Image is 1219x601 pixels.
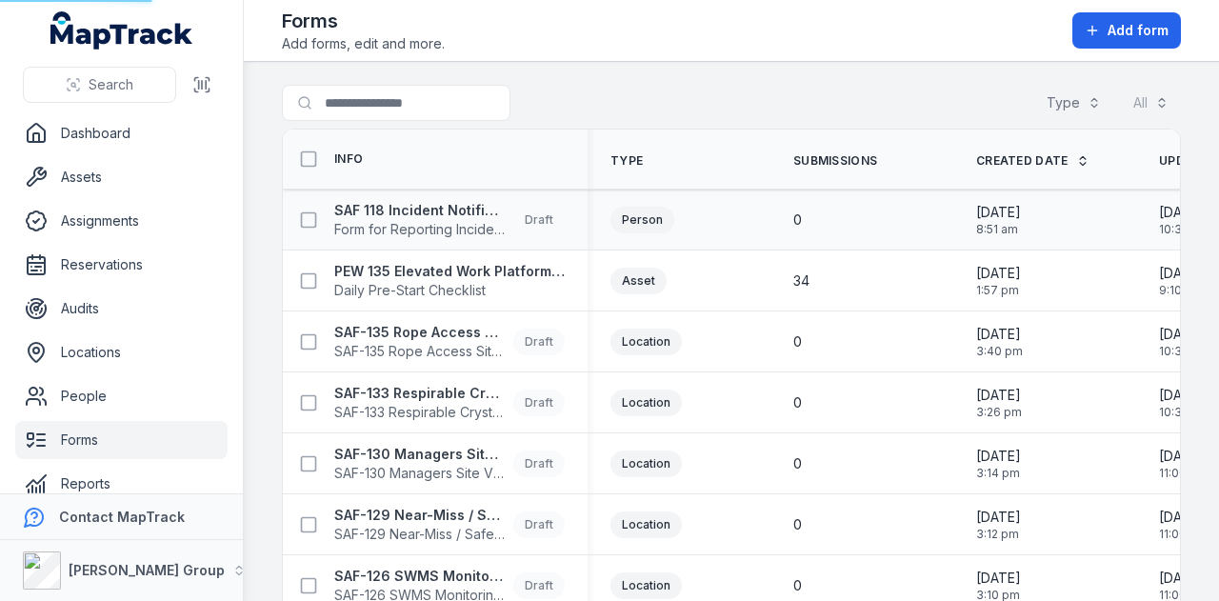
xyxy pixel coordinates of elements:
[976,325,1023,359] time: 02/06/2025, 3:40:39 pm
[334,464,506,483] span: SAF-130 Managers Site Visit Report
[334,262,565,300] a: PEW 135 Elevated Work Platform Daily Pre-Start ChecklistDaily Pre-Start Checklist
[1159,508,1207,527] span: [DATE]
[793,332,802,351] span: 0
[15,333,228,371] a: Locations
[976,447,1021,466] span: [DATE]
[1159,527,1207,542] span: 11:00 am
[89,75,133,94] span: Search
[282,34,445,53] span: Add forms, edit and more.
[334,506,565,544] a: SAF-129 Near-Miss / Safety / Environmental Concern Notification Form V1.0SAF-129 Near-Miss / Safe...
[334,262,565,281] strong: PEW 135 Elevated Work Platform Daily Pre-Start Checklist
[1072,12,1181,49] button: Add form
[976,222,1021,237] span: 8:51 am
[976,153,1089,169] a: Created Date
[610,153,643,169] span: Type
[976,508,1021,542] time: 02/06/2025, 3:12:08 pm
[1159,222,1207,237] span: 10:31 am
[793,454,802,473] span: 0
[976,447,1021,481] time: 02/06/2025, 3:14:27 pm
[976,283,1021,298] span: 1:57 pm
[59,509,185,525] strong: Contact MapTrack
[513,329,565,355] div: Draft
[1159,569,1207,588] span: [DATE]
[334,323,506,342] strong: SAF-135 Rope Access Site Inspection
[610,511,682,538] div: Location
[793,576,802,595] span: 0
[1159,344,1209,359] span: 10:38 am
[69,562,225,578] strong: [PERSON_NAME] Group
[513,511,565,538] div: Draft
[1159,264,1204,283] span: [DATE]
[1159,264,1204,298] time: 11/08/2025, 9:10:16 am
[1034,85,1113,121] button: Type
[1159,325,1209,359] time: 24/06/2025, 10:38:01 am
[1159,508,1207,542] time: 24/06/2025, 11:00:40 am
[976,386,1022,420] time: 02/06/2025, 3:26:04 pm
[1108,21,1169,40] span: Add form
[15,114,228,152] a: Dashboard
[334,281,565,300] span: Daily Pre-Start Checklist
[1159,203,1207,222] span: [DATE]
[513,207,565,233] div: Draft
[334,525,506,544] span: SAF-129 Near-Miss / Safety / Environmental Concern Notification Form V1.0
[334,384,565,422] a: SAF-133 Respirable Crystalline Silica Site Inspection ChecklistSAF-133 Respirable Crystalline Sil...
[976,203,1021,222] span: [DATE]
[334,445,506,464] strong: SAF-130 Managers Site Visit Report
[976,264,1021,283] span: [DATE]
[793,153,877,169] span: Submissions
[976,203,1021,237] time: 14/08/2025, 8:51:45 am
[334,342,506,361] span: SAF-135 Rope Access Site Inspection
[1159,466,1207,481] span: 11:00 am
[282,8,445,34] h2: Forms
[15,246,228,284] a: Reservations
[1121,85,1181,121] button: All
[976,386,1022,405] span: [DATE]
[610,451,682,477] div: Location
[1159,386,1209,405] span: [DATE]
[334,220,506,239] span: Form for Reporting Incidents
[1159,325,1209,344] span: [DATE]
[976,508,1021,527] span: [DATE]
[1159,203,1207,237] time: 14/08/2025, 10:31:02 am
[15,158,228,196] a: Assets
[976,405,1022,420] span: 3:26 pm
[334,323,565,361] a: SAF-135 Rope Access Site InspectionSAF-135 Rope Access Site InspectionDraft
[334,506,506,525] strong: SAF-129 Near-Miss / Safety / Environmental Concern Notification Form V1.0
[15,290,228,328] a: Audits
[23,67,176,103] button: Search
[15,421,228,459] a: Forms
[976,466,1021,481] span: 3:14 pm
[1159,447,1207,481] time: 24/06/2025, 11:00:29 am
[15,377,228,415] a: People
[334,201,565,239] a: SAF 118 Incident Notification FormForm for Reporting IncidentsDraft
[976,569,1021,588] span: [DATE]
[1159,283,1204,298] span: 9:10 am
[793,393,802,412] span: 0
[610,329,682,355] div: Location
[50,11,193,50] a: MapTrack
[976,527,1021,542] span: 3:12 pm
[334,567,506,586] strong: SAF-126 SWMS Monitoring Record
[793,271,809,290] span: 34
[15,465,228,503] a: Reports
[610,268,667,294] div: Asset
[976,325,1023,344] span: [DATE]
[513,390,565,416] div: Draft
[976,153,1069,169] span: Created Date
[610,207,674,233] div: Person
[610,572,682,599] div: Location
[15,202,228,240] a: Assignments
[793,210,802,230] span: 0
[334,403,506,422] span: SAF-133 Respirable Crystalline Silica Site Inspection Checklist
[513,572,565,599] div: Draft
[976,344,1023,359] span: 3:40 pm
[1159,447,1207,466] span: [DATE]
[1159,405,1209,420] span: 10:36 am
[976,264,1021,298] time: 23/07/2025, 1:57:27 pm
[334,151,363,167] span: Info
[1159,386,1209,420] time: 24/06/2025, 10:36:26 am
[793,515,802,534] span: 0
[334,201,506,220] strong: SAF 118 Incident Notification Form
[334,445,565,483] a: SAF-130 Managers Site Visit ReportSAF-130 Managers Site Visit ReportDraft
[610,390,682,416] div: Location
